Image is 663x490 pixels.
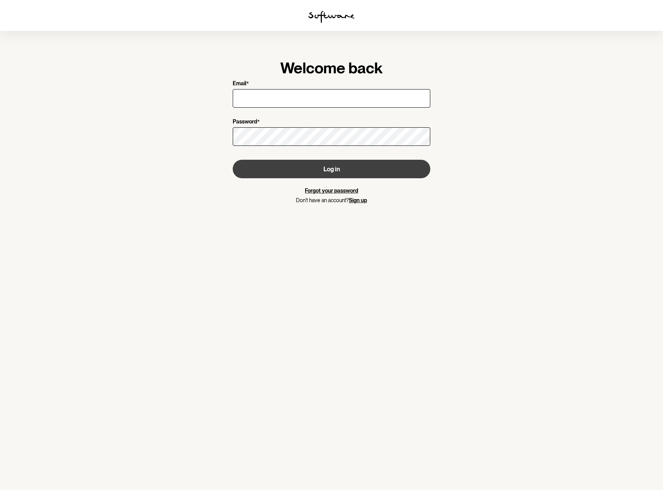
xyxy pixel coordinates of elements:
[305,188,358,194] a: Forgot your password
[349,197,367,203] a: Sign up
[233,118,257,126] p: Password
[233,160,430,178] button: Log in
[233,59,430,77] h1: Welcome back
[233,80,246,88] p: Email
[233,197,430,204] p: Don't have an account?
[308,11,355,23] img: software logo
